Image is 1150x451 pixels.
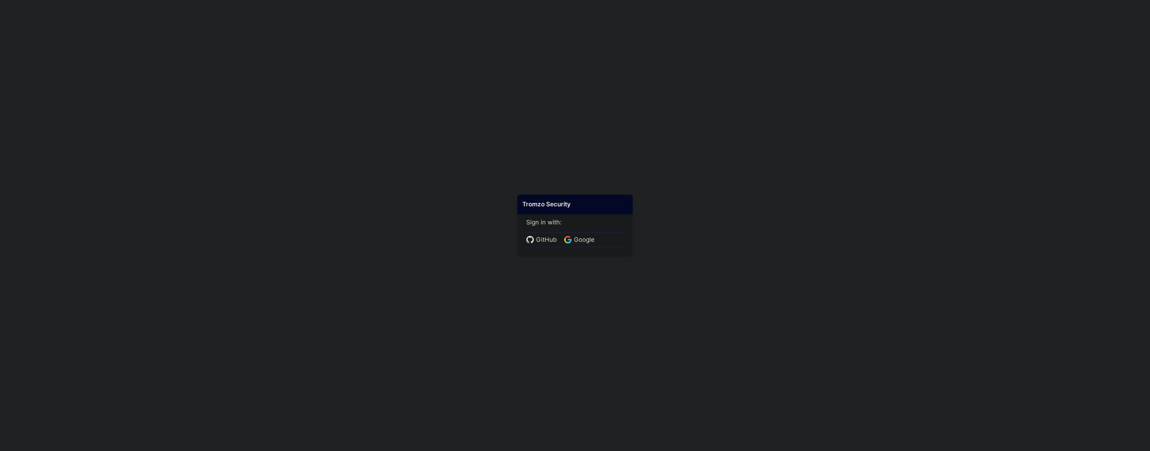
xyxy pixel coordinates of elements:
[526,235,559,245] a: GitHub
[526,209,624,247] div: Sign in with:
[572,235,597,245] span: Google
[517,195,633,214] div: Tromzo Security
[564,235,597,245] a: Google
[534,235,559,245] span: GitHub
